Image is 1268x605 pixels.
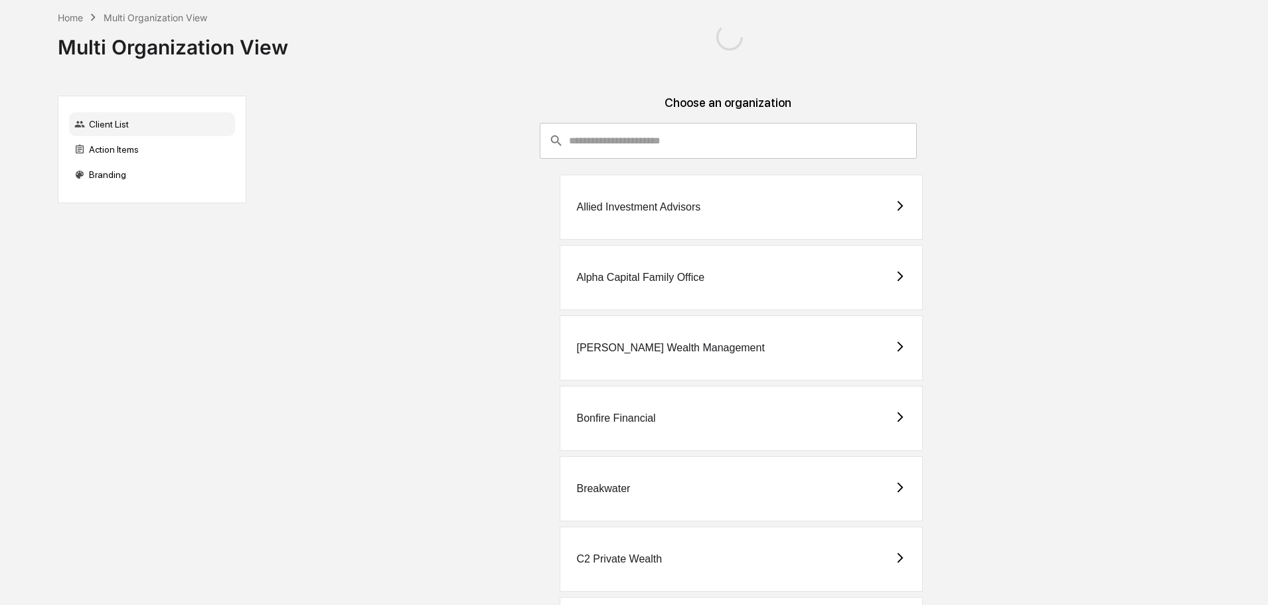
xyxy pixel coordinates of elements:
[576,412,655,424] div: Bonfire Financial
[69,112,235,136] div: Client List
[69,163,235,187] div: Branding
[58,12,83,23] div: Home
[576,272,704,284] div: Alpha Capital Family Office
[257,96,1199,123] div: Choose an organization
[576,553,662,565] div: C2 Private Wealth
[576,342,764,354] div: [PERSON_NAME] Wealth Management
[576,201,700,213] div: Allied Investment Advisors
[69,137,235,161] div: Action Items
[104,12,207,23] div: Multi Organization View
[540,123,917,159] div: consultant-dashboard__filter-organizations-search-bar
[576,483,630,495] div: Breakwater
[58,25,288,59] div: Multi Organization View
